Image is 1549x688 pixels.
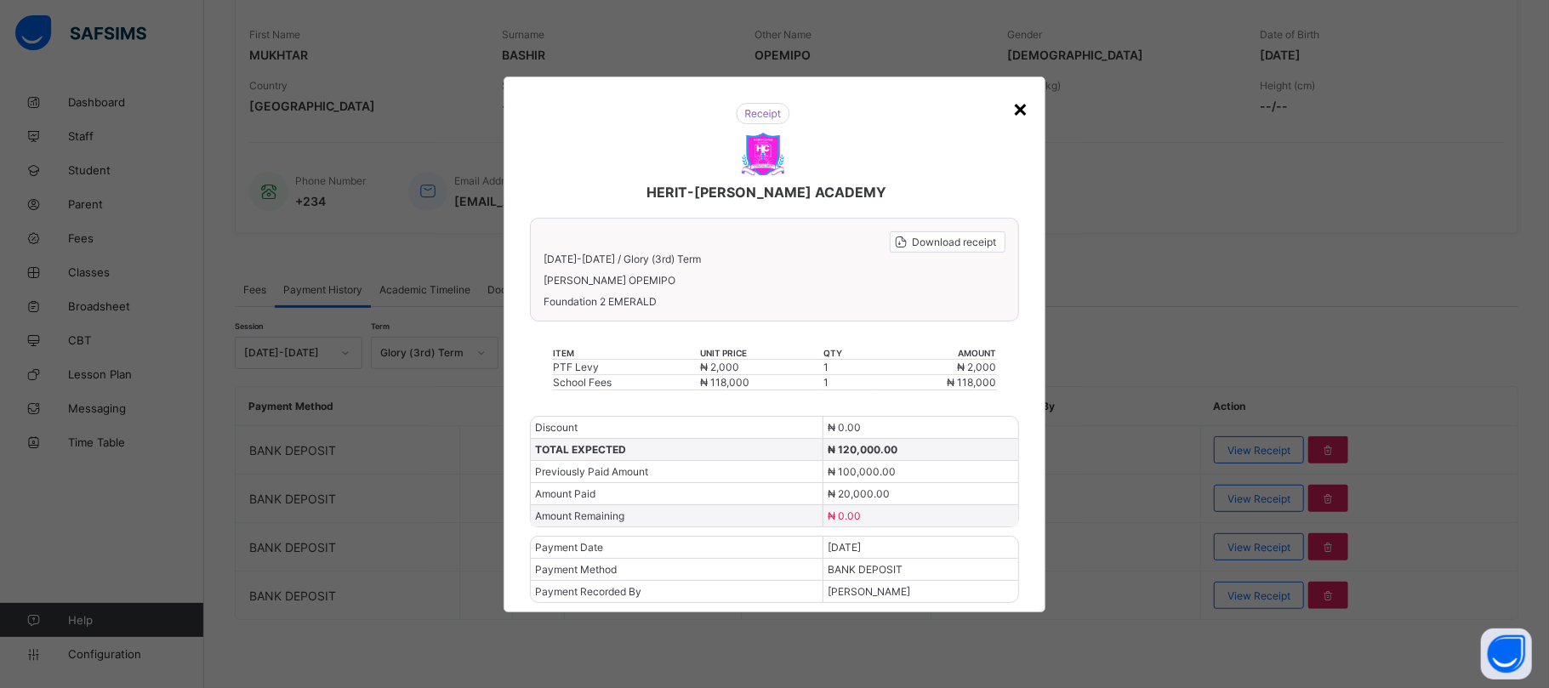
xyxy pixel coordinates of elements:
[828,487,890,500] span: ₦ 20,000.00
[947,376,996,389] span: ₦ 118,000
[553,376,698,389] div: School Fees
[823,347,873,360] th: qty
[828,509,861,522] span: ₦ 0.00
[823,374,873,389] td: 1
[823,359,873,374] td: 1
[742,133,784,175] img: HERIT-CHRIS ACADEMY
[544,274,1005,287] span: [PERSON_NAME] OPEMIPO
[535,421,578,434] span: Discount
[535,585,641,598] span: Payment Recorded By
[535,541,603,554] span: Payment Date
[736,103,790,124] img: receipt.26f346b57495a98c98ef9b0bc63aa4d8.svg
[828,541,861,554] span: [DATE]
[828,443,897,456] span: ₦ 120,000.00
[535,509,624,522] span: Amount Remaining
[700,376,749,389] span: ₦ 118,000
[535,487,595,500] span: Amount Paid
[828,421,861,434] span: ₦ 0.00
[828,585,910,598] span: [PERSON_NAME]
[873,347,997,360] th: amount
[912,236,996,248] span: Download receipt
[1012,94,1028,122] div: ×
[957,361,996,373] span: ₦ 2,000
[544,253,701,265] span: [DATE]-[DATE] / Glory (3rd) Term
[544,295,1005,308] span: Foundation 2 EMERALD
[552,347,699,360] th: item
[828,563,903,576] span: BANK DEPOSIT
[647,184,887,201] span: HERIT-[PERSON_NAME] ACADEMY
[828,465,896,478] span: ₦ 100,000.00
[535,465,648,478] span: Previously Paid Amount
[1481,628,1532,679] button: Open asap
[700,361,739,373] span: ₦ 2,000
[535,563,617,576] span: Payment Method
[553,361,698,373] div: PTF Levy
[535,443,626,456] span: TOTAL EXPECTED
[699,347,823,360] th: unit price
